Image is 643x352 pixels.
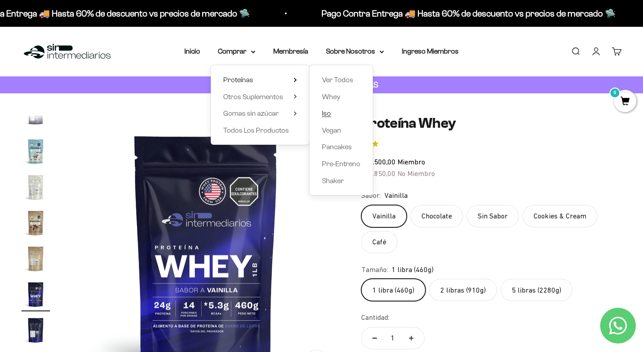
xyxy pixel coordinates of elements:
[322,125,360,136] a: Vegan
[21,173,50,201] img: Proteína Whey
[322,160,360,168] span: Pre-Entreno
[322,108,360,119] a: Iso
[21,316,50,347] button: Ir al artículo 19
[21,173,50,204] button: Ir al artículo 15
[397,158,425,166] span: Miembro
[223,93,283,101] span: Otros Suplementos
[397,169,435,177] span: No Miembro
[614,97,636,107] a: 0
[361,115,622,132] h1: Proteína Whey
[322,143,352,151] span: Pancakes
[361,169,396,177] span: $58.850,00
[322,74,360,86] a: Ver Todos
[21,280,50,309] img: Proteína Whey
[223,126,289,134] span: Todos Los Productos
[610,88,620,98] mark: 0
[361,139,622,149] a: 4.84.8 de 5.0 estrellas
[11,96,185,112] div: Un video del producto
[223,76,253,84] span: Proteínas
[322,91,360,103] a: Whey
[322,93,340,101] span: Whey
[361,264,388,276] legend: Tamaño:
[218,46,255,57] summary: Comprar
[361,190,381,201] legend: Sabor:
[320,6,614,21] p: Pago Contra Entrega 🚚 Hasta 60% de descuento vs precios de mercado 🛸
[11,114,185,130] div: Un mejor precio
[322,177,344,184] span: Shaker
[11,14,185,35] p: ¿Qué te haría sentir más seguro de comprar este producto?
[21,101,50,133] button: Ir al artículo 13
[21,280,50,311] button: Ir al artículo 18
[21,137,50,166] img: Proteína Whey
[184,47,200,55] a: Inicio
[223,91,297,103] summary: Otros Suplementos
[11,42,185,58] div: Más información sobre los ingredientes
[402,47,459,55] a: Ingreso Miembros
[392,264,434,276] span: 1 libra (460g)
[21,244,50,276] button: Ir al artículo 17
[322,158,360,170] a: Pre-Entreno
[11,78,185,94] div: Una promoción especial
[361,312,389,323] label: Cantidad:
[223,108,297,119] summary: Gomas sin azúcar
[322,109,331,117] span: Iso
[146,134,184,149] span: Enviar
[322,141,360,153] a: Pancakes
[362,327,388,349] button: Reducir cantidad
[361,158,396,166] span: $53.500,00
[273,47,308,55] a: Membresía
[21,101,50,130] img: Proteína Whey
[21,209,50,240] button: Ir al artículo 16
[146,134,185,149] button: Enviar
[21,209,50,237] img: Proteína Whey
[384,190,408,201] span: Vainilla
[398,327,424,349] button: Aumentar cantidad
[223,74,297,86] summary: Proteínas
[326,46,384,57] summary: Sobre Nosotros
[21,244,50,273] img: Proteína Whey
[322,76,353,84] span: Ver Todos
[322,175,360,187] a: Shaker
[11,60,185,76] div: Reseñas de otros clientes
[21,316,50,344] img: Proteína Whey
[21,137,50,168] button: Ir al artículo 14
[223,125,297,136] a: Todos Los Productos
[223,109,279,117] span: Gomas sin azúcar
[322,126,341,134] span: Vegan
